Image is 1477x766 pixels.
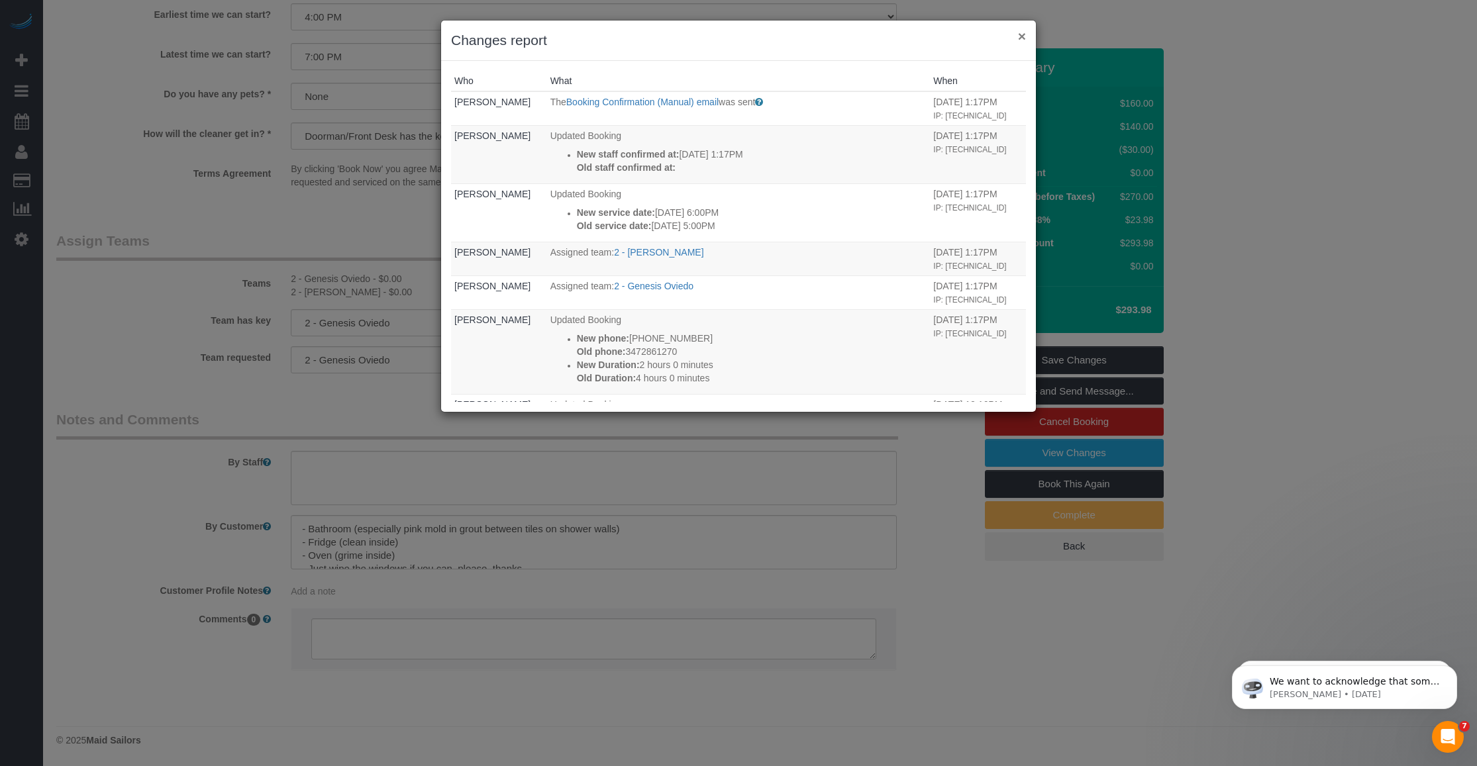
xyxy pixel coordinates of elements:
a: [PERSON_NAME] [454,314,531,325]
td: Who [451,275,547,309]
td: What [547,242,931,275]
td: When [930,183,1026,242]
a: [PERSON_NAME] [454,281,531,291]
td: When [930,91,1026,125]
iframe: Intercom notifications message [1212,638,1477,730]
a: [PERSON_NAME] [454,247,531,258]
th: What [547,71,931,91]
span: 7 [1459,721,1470,732]
small: IP: [TECHNICAL_ID] [933,111,1006,120]
strong: New service date: [577,207,655,218]
span: Assigned team: [550,247,615,258]
strong: New Duration: [577,359,640,370]
span: Updated Booking [550,130,621,141]
td: What [547,125,931,183]
span: was sent [719,97,755,107]
p: 4 hours 0 minutes [577,371,927,385]
th: When [930,71,1026,91]
td: When [930,242,1026,275]
th: Who [451,71,547,91]
td: What [547,275,931,309]
strong: Old service date: [577,220,652,231]
strong: Old Duration: [577,373,636,383]
p: [DATE] 6:00PM [577,206,927,219]
h3: Changes report [451,30,1026,50]
a: 2 - Genesis Oviedo [614,281,693,291]
a: [PERSON_NAME] [454,399,531,410]
span: Assigned team: [550,281,615,291]
a: [PERSON_NAME] [454,130,531,141]
strong: New phone: [577,333,629,344]
small: IP: [TECHNICAL_ID] [933,329,1006,338]
td: When [930,275,1026,309]
span: Updated Booking [550,189,621,199]
td: What [547,91,931,125]
span: We want to acknowledge that some users may be experiencing lag or slower performance in our softw... [58,38,228,220]
span: Updated Booking [550,314,621,325]
strong: Old phone: [577,346,626,357]
a: [PERSON_NAME] [454,97,531,107]
td: When [930,309,1026,394]
button: × [1018,29,1026,43]
small: IP: [TECHNICAL_ID] [933,295,1006,305]
td: When [930,125,1026,183]
p: Message from Ellie, sent 3d ago [58,51,229,63]
span: The [550,97,566,107]
a: [PERSON_NAME] [454,189,531,199]
p: [PHONE_NUMBER] [577,332,927,345]
p: [DATE] 5:00PM [577,219,927,232]
td: When [930,394,1026,452]
p: 2 hours 0 minutes [577,358,927,371]
td: Who [451,183,547,242]
td: Who [451,125,547,183]
sui-modal: Changes report [441,21,1036,412]
iframe: Intercom live chat [1432,721,1464,753]
strong: Old staff confirmed at: [577,162,676,173]
small: IP: [TECHNICAL_ID] [933,145,1006,154]
p: 3472861270 [577,345,927,358]
small: IP: [TECHNICAL_ID] [933,203,1006,213]
span: Updated Booking [550,399,621,410]
small: IP: [TECHNICAL_ID] [933,262,1006,271]
a: Booking Confirmation (Manual) email [566,97,719,107]
a: 2 - [PERSON_NAME] [614,247,703,258]
p: [DATE] 1:17PM [577,148,927,161]
td: What [547,309,931,394]
td: What [547,394,931,452]
td: Who [451,242,547,275]
strong: New staff confirmed at: [577,149,680,160]
td: Who [451,309,547,394]
td: Who [451,394,547,452]
td: Who [451,91,547,125]
td: What [547,183,931,242]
